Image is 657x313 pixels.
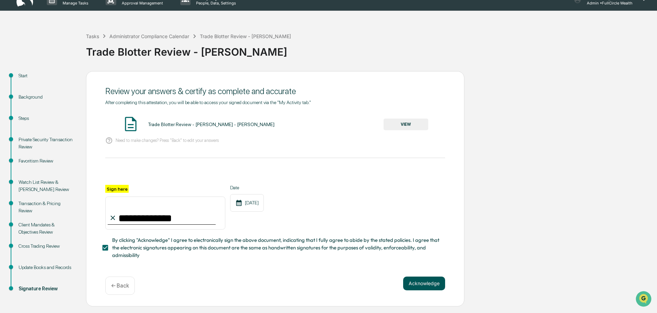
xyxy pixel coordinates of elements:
[19,115,75,122] div: Steps
[112,236,440,259] span: By clicking "Acknowledge" I agree to electronically sign the above document, indicating that I fu...
[57,1,92,5] p: Manage Tasks
[19,72,75,79] div: Start
[7,14,125,25] p: How can we help?
[4,84,47,96] a: 🖐️Preclearance
[105,185,129,193] label: Sign here
[191,1,239,5] p: People, Data, Settings
[230,185,264,190] label: Date
[19,200,75,214] div: Transaction & Pricing Review
[7,100,12,106] div: 🔎
[105,86,445,96] div: Review your answers & certify as complete and accurate
[19,243,75,250] div: Cross Trading Review
[122,115,139,133] img: Document Icon
[19,157,75,165] div: Favoritism Review
[19,179,75,193] div: Watch List Review & [PERSON_NAME] Review
[86,40,654,58] div: Trade Blotter Review - [PERSON_NAME]
[19,93,75,101] div: Background
[635,290,654,309] iframe: Open customer support
[111,282,129,289] p: ← Back
[403,277,445,290] button: Acknowledge
[384,119,428,130] button: VIEW
[19,221,75,236] div: Client Mandates & Objectives Review
[57,87,85,93] span: Attestations
[581,1,633,5] p: Admin • FullCircle Wealth
[14,100,43,107] span: Data Lookup
[116,1,166,5] p: Approval Management
[23,53,113,59] div: Start new chat
[86,33,99,39] div: Tasks
[117,55,125,63] button: Start new chat
[19,136,75,150] div: Private Security Transaction Review
[105,100,311,105] span: After completing this attestation, you will be able to access your signed document via the "My Ac...
[14,87,44,93] span: Preclearance
[50,87,55,93] div: 🗄️
[68,116,83,122] span: Pylon
[230,194,264,212] div: [DATE]
[116,138,219,143] p: Need to make changes? Press "Back" to edit your answers
[49,116,83,122] a: Powered byPylon
[19,285,75,292] div: Signature Review
[7,53,19,65] img: 1746055101610-c473b297-6a78-478c-a979-82029cc54cd1
[200,33,291,39] div: Trade Blotter Review - [PERSON_NAME]
[19,264,75,271] div: Update Books and Records
[7,87,12,93] div: 🖐️
[148,122,274,127] div: Trade Blotter Review - [PERSON_NAME] - [PERSON_NAME]
[4,97,46,109] a: 🔎Data Lookup
[109,33,189,39] div: Administrator Compliance Calendar
[47,84,88,96] a: 🗄️Attestations
[23,59,87,65] div: We're available if you need us!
